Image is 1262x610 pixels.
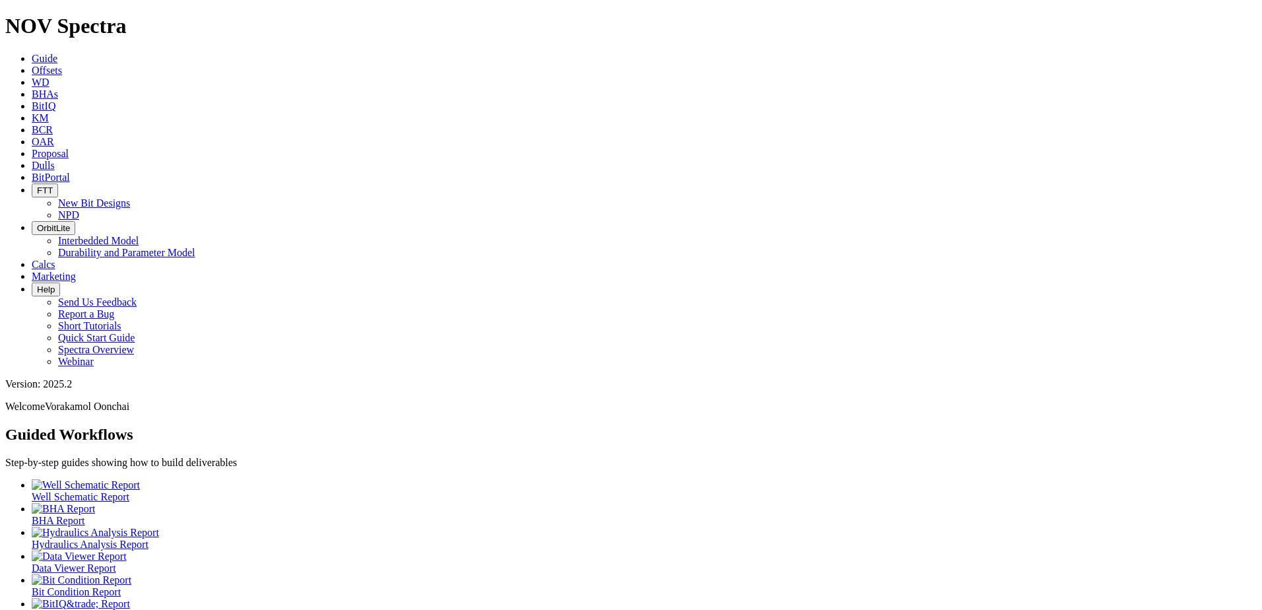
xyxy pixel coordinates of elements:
img: Well Schematic Report [32,479,140,491]
a: Spectra Overview [58,344,134,355]
a: BHAs [32,88,58,100]
span: Bit Condition Report [32,586,121,597]
a: NPD [58,209,79,220]
button: OrbitLite [32,221,75,235]
span: Hydraulics Analysis Report [32,539,149,550]
a: Calcs [32,259,55,270]
a: Data Viewer Report Data Viewer Report [32,551,1257,574]
a: Interbedded Model [58,235,139,246]
a: BitPortal [32,172,70,183]
button: FTT [32,184,58,197]
a: BitIQ [32,100,55,112]
a: WD [32,77,50,88]
img: BHA Report [32,503,95,515]
div: Version: 2025.2 [5,378,1257,390]
img: Hydraulics Analysis Report [32,527,159,539]
span: Data Viewer Report [32,562,116,574]
a: Well Schematic Report Well Schematic Report [32,479,1257,502]
span: Help [37,285,55,294]
a: KM [32,112,49,123]
a: Webinar [58,356,94,367]
a: Guide [32,53,57,64]
a: Send Us Feedback [58,296,137,308]
a: OAR [32,136,54,147]
a: Dulls [32,160,55,171]
a: Proposal [32,148,69,159]
p: Step-by-step guides showing how to build deliverables [5,457,1257,469]
img: Bit Condition Report [32,574,131,586]
span: Well Schematic Report [32,491,129,502]
a: Offsets [32,65,62,76]
a: Marketing [32,271,76,282]
a: BCR [32,124,53,135]
img: Data Viewer Report [32,551,127,562]
img: BitIQ&trade; Report [32,598,130,610]
span: OrbitLite [37,223,70,233]
h2: Guided Workflows [5,426,1257,444]
a: Report a Bug [58,308,114,320]
a: Hydraulics Analysis Report Hydraulics Analysis Report [32,527,1257,550]
span: Vorakamol Oonchai [45,401,129,412]
p: Welcome [5,401,1257,413]
span: BHA Report [32,515,84,526]
h1: NOV Spectra [5,14,1257,38]
button: Help [32,283,60,296]
a: BHA Report BHA Report [32,503,1257,526]
a: Quick Start Guide [58,332,135,343]
a: Short Tutorials [58,320,121,331]
a: Bit Condition Report Bit Condition Report [32,574,1257,597]
a: New Bit Designs [58,197,130,209]
span: FTT [37,186,53,195]
a: Durability and Parameter Model [58,247,195,258]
